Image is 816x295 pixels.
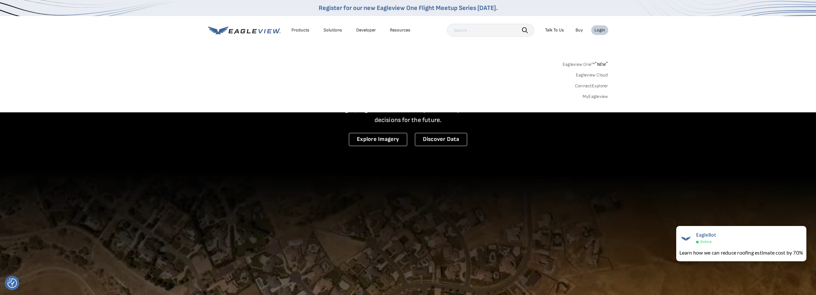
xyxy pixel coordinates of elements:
[700,239,711,244] span: Online
[583,94,608,100] a: MyEagleview
[7,278,17,288] button: Consent Preferences
[679,249,803,256] div: Learn how we can reduce roofing estimate cost by 70%
[679,232,692,245] img: EagleBot
[576,72,608,78] a: Eagleview Cloud
[563,60,608,67] a: Eagleview One™*NEW*
[594,27,605,33] div: Login
[575,83,608,89] a: ConnectExplorer
[356,27,376,33] a: Developer
[415,133,467,146] a: Discover Data
[349,133,407,146] a: Explore Imagery
[595,62,608,67] span: NEW
[447,24,534,37] input: Search
[696,232,716,238] span: EagleBot
[7,278,17,288] img: Revisit consent button
[545,27,564,33] div: Talk To Us
[291,27,309,33] div: Products
[390,27,410,33] div: Resources
[319,4,498,12] a: Register for our new Eagleview One Flight Meetup Series [DATE].
[324,27,342,33] div: Solutions
[576,27,583,33] a: Buy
